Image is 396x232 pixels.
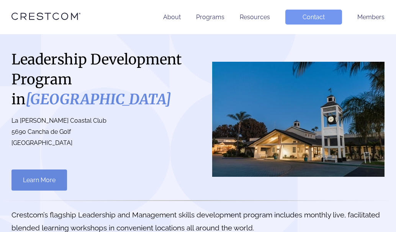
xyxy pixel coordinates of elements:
h1: Leadership Development Program in [11,49,190,109]
a: Members [357,13,385,21]
a: Learn More [11,169,67,191]
a: About [163,13,181,21]
i: [GEOGRAPHIC_DATA] [26,90,171,108]
p: La [PERSON_NAME] Coastal Club 5690 Cancha de Golf [GEOGRAPHIC_DATA] [11,115,190,148]
a: Resources [240,13,270,21]
a: Programs [196,13,224,21]
img: San Diego County [212,62,385,177]
a: Contact [285,10,342,25]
